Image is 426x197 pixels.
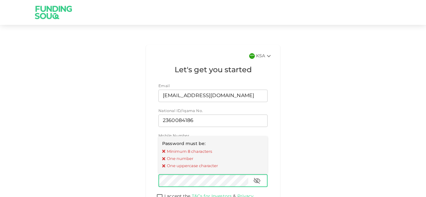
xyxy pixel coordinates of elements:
span: One number [167,155,264,162]
h1: Let's get you started [158,65,268,76]
div: KSA [256,52,273,60]
img: flag-sa.b9a346574cdc8950dd34b50780441f57.svg [249,53,255,59]
span: One uppercase character [167,162,264,169]
span: Email [158,84,170,88]
span: National ID/Iqama No. [158,109,203,113]
input: password [158,175,248,187]
input: email [158,90,261,102]
span: Minimum 8 characters [167,148,264,155]
span: Mobile Number [158,133,189,139]
input: nationalId [158,115,268,127]
span: Password must be: [162,142,206,146]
